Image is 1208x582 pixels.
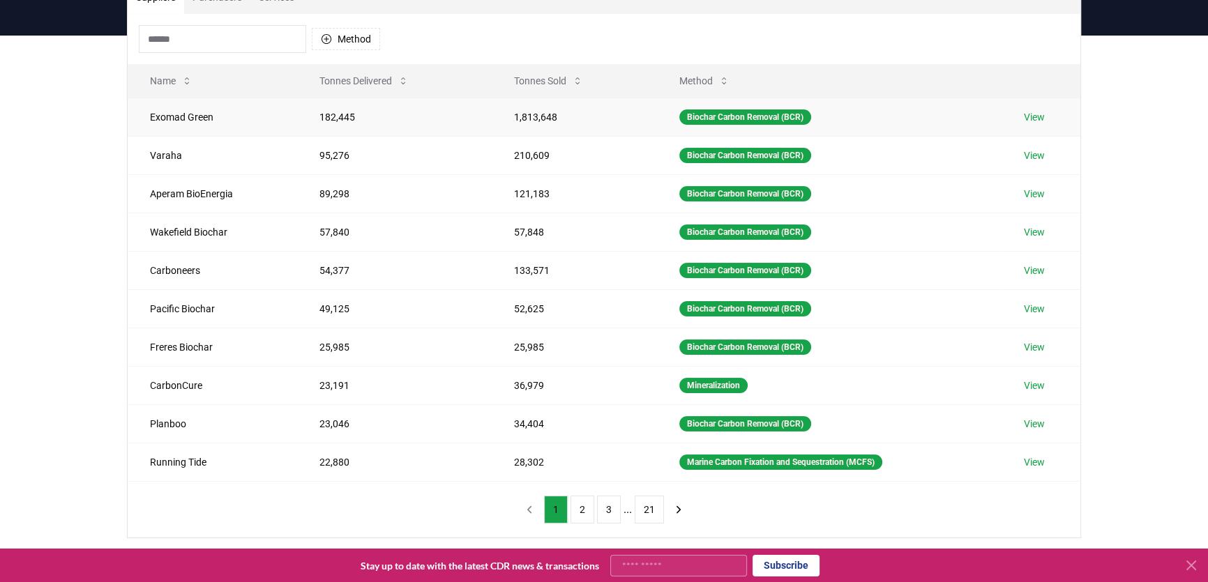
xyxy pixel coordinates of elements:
td: 22,880 [297,443,492,481]
td: 34,404 [492,404,657,443]
td: CarbonCure [128,366,297,404]
td: Pacific Biochar [128,289,297,328]
td: Running Tide [128,443,297,481]
td: Planboo [128,404,297,443]
a: View [1024,340,1045,354]
td: Exomad Green [128,98,297,136]
div: Marine Carbon Fixation and Sequestration (MCFS) [679,454,882,470]
td: 23,046 [297,404,492,443]
td: 28,302 [492,443,657,481]
button: Tonnes Sold [503,67,594,95]
td: 57,840 [297,213,492,251]
button: Name [139,67,204,95]
div: Biochar Carbon Removal (BCR) [679,186,811,201]
td: 182,445 [297,98,492,136]
div: Biochar Carbon Removal (BCR) [679,109,811,125]
td: Wakefield Biochar [128,213,297,251]
td: 95,276 [297,136,492,174]
a: View [1024,110,1045,124]
a: View [1024,302,1045,316]
a: View [1024,263,1045,277]
td: 1,813,648 [492,98,657,136]
button: 21 [635,496,664,523]
div: Mineralization [679,378,748,393]
button: Tonnes Delivered [308,67,420,95]
td: 52,625 [492,289,657,328]
td: Freres Biochar [128,328,297,366]
td: 25,985 [492,328,657,366]
button: 1 [544,496,568,523]
div: Biochar Carbon Removal (BCR) [679,339,811,355]
td: 57,848 [492,213,657,251]
td: 133,571 [492,251,657,289]
button: Method [312,28,380,50]
button: next page [667,496,690,523]
li: ... [624,501,632,518]
td: 25,985 [297,328,492,366]
a: View [1024,148,1045,162]
button: 3 [597,496,621,523]
a: View [1024,417,1045,431]
td: 54,377 [297,251,492,289]
button: Method [668,67,741,95]
a: View [1024,455,1045,469]
button: 2 [571,496,594,523]
a: View [1024,225,1045,239]
div: Biochar Carbon Removal (BCR) [679,224,811,240]
td: Aperam BioEnergia [128,174,297,213]
div: Biochar Carbon Removal (BCR) [679,148,811,163]
td: 89,298 [297,174,492,213]
div: Biochar Carbon Removal (BCR) [679,263,811,278]
td: 210,609 [492,136,657,174]
td: 23,191 [297,366,492,404]
div: Biochar Carbon Removal (BCR) [679,301,811,316]
td: 36,979 [492,366,657,404]
div: Biochar Carbon Removal (BCR) [679,416,811,431]
td: Carboneers [128,251,297,289]
td: 49,125 [297,289,492,328]
a: View [1024,378,1045,392]
td: Varaha [128,136,297,174]
td: 121,183 [492,174,657,213]
a: View [1024,187,1045,201]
